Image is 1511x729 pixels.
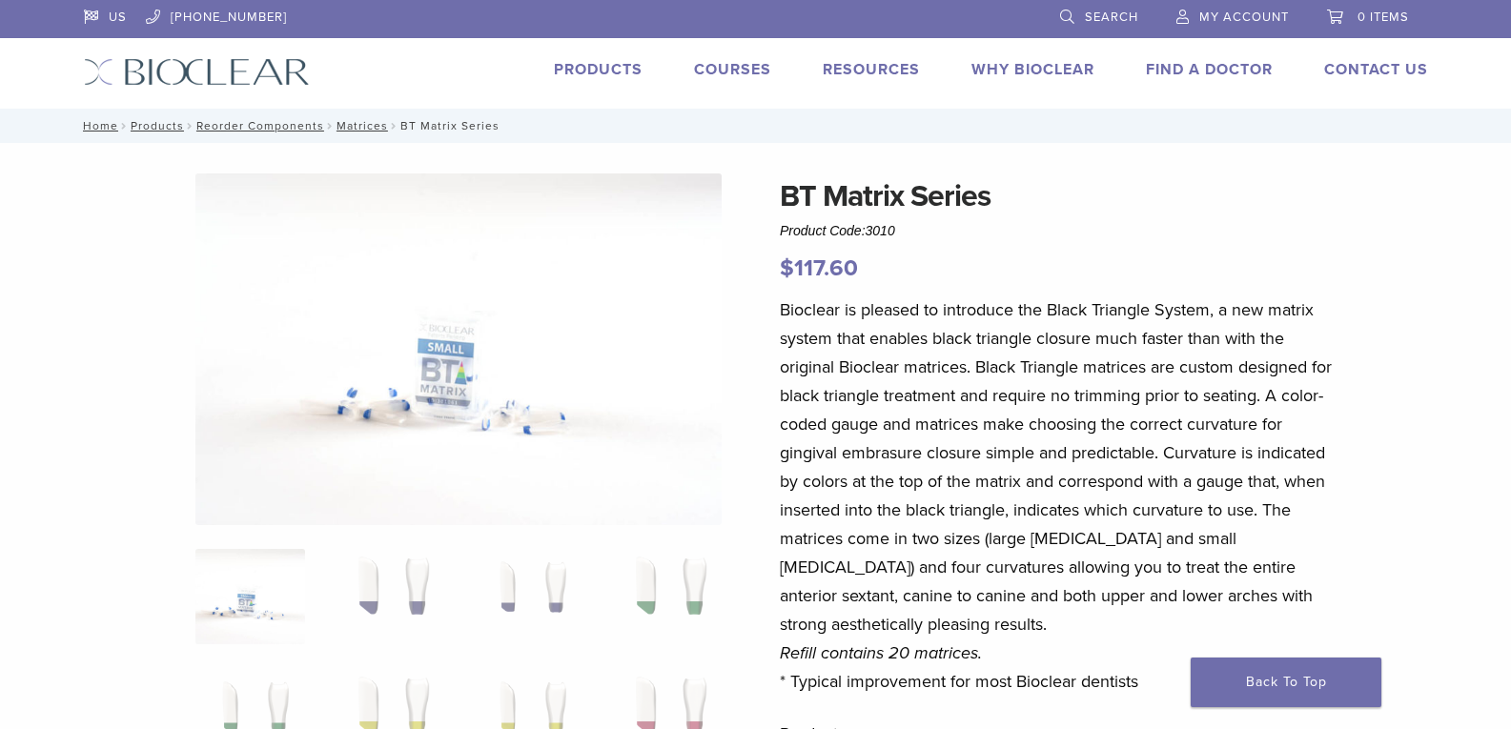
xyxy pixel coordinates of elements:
em: Refill contains 20 matrices. [780,642,982,663]
a: Contact Us [1324,60,1428,79]
span: 3010 [866,223,895,238]
span: 0 items [1358,10,1409,25]
nav: BT Matrix Series [70,109,1442,143]
img: Anterior Black Triangle Series Matrices [195,173,722,525]
span: Search [1085,10,1138,25]
a: Courses [694,60,771,79]
span: Product Code: [780,223,895,238]
h1: BT Matrix Series [780,173,1340,219]
p: Bioclear is pleased to introduce the Black Triangle System, a new matrix system that enables blac... [780,295,1340,696]
a: Products [554,60,643,79]
img: Bioclear [84,58,310,86]
a: Find A Doctor [1146,60,1273,79]
img: Anterior-Black-Triangle-Series-Matrices-324x324.jpg [195,549,305,644]
a: Reorder Components [196,119,324,132]
a: Resources [823,60,920,79]
a: Why Bioclear [971,60,1094,79]
span: My Account [1199,10,1289,25]
bdi: 117.60 [780,254,858,282]
img: BT Matrix Series - Image 4 [611,549,721,644]
span: / [324,121,337,131]
a: Back To Top [1191,658,1381,707]
img: BT Matrix Series - Image 2 [334,549,443,644]
span: / [184,121,196,131]
a: Matrices [337,119,388,132]
img: BT Matrix Series - Image 3 [473,549,582,644]
span: / [388,121,400,131]
span: / [118,121,131,131]
a: Products [131,119,184,132]
a: Home [77,119,118,132]
span: $ [780,254,794,282]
